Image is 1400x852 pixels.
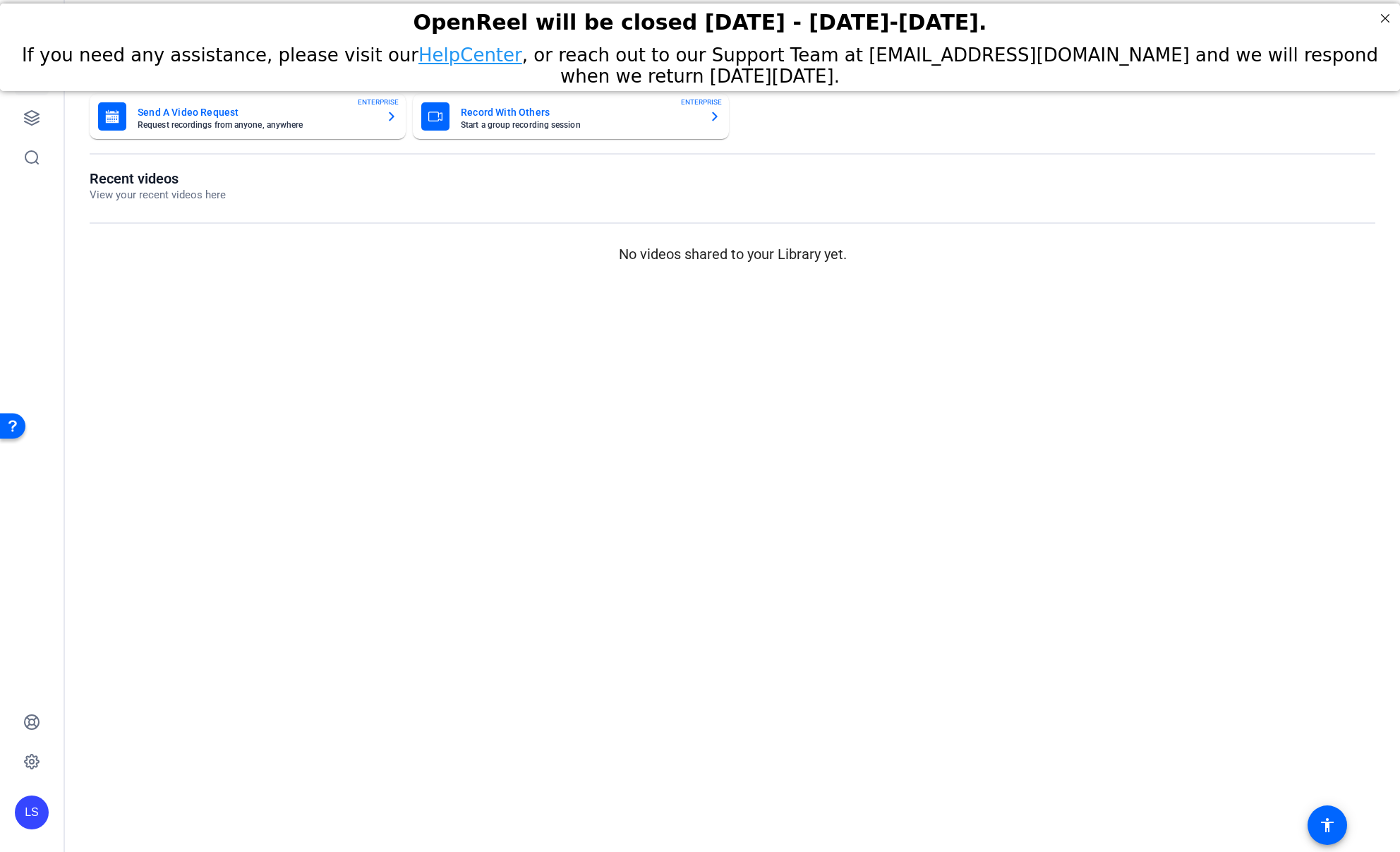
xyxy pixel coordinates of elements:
span: If you need any assistance, please visit our , or reach out to our Support Team at [EMAIL_ADDRESS... [22,41,1378,83]
mat-card-subtitle: Start a group recording session [461,121,698,129]
h1: Recent videos [90,170,226,187]
a: HelpCenter [418,41,522,62]
mat-card-title: Send A Video Request [138,104,375,121]
button: Record With OthersStart a group recording sessionENTERPRISE [413,94,729,139]
span: ENTERPRISE [358,97,399,107]
div: LS [15,796,49,829]
button: Send A Video RequestRequest recordings from anyone, anywhereENTERPRISE [90,94,406,139]
mat-card-subtitle: Request recordings from anyone, anywhere [138,121,375,129]
mat-icon: accessibility [1319,817,1336,834]
mat-card-title: Record With Others [461,104,698,121]
span: ENTERPRISE [681,97,722,107]
p: No videos shared to your Library yet. [90,244,1375,265]
p: View your recent videos here [90,187,226,203]
div: OpenReel will be closed [DATE] - [DATE]-[DATE]. [18,6,1382,31]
